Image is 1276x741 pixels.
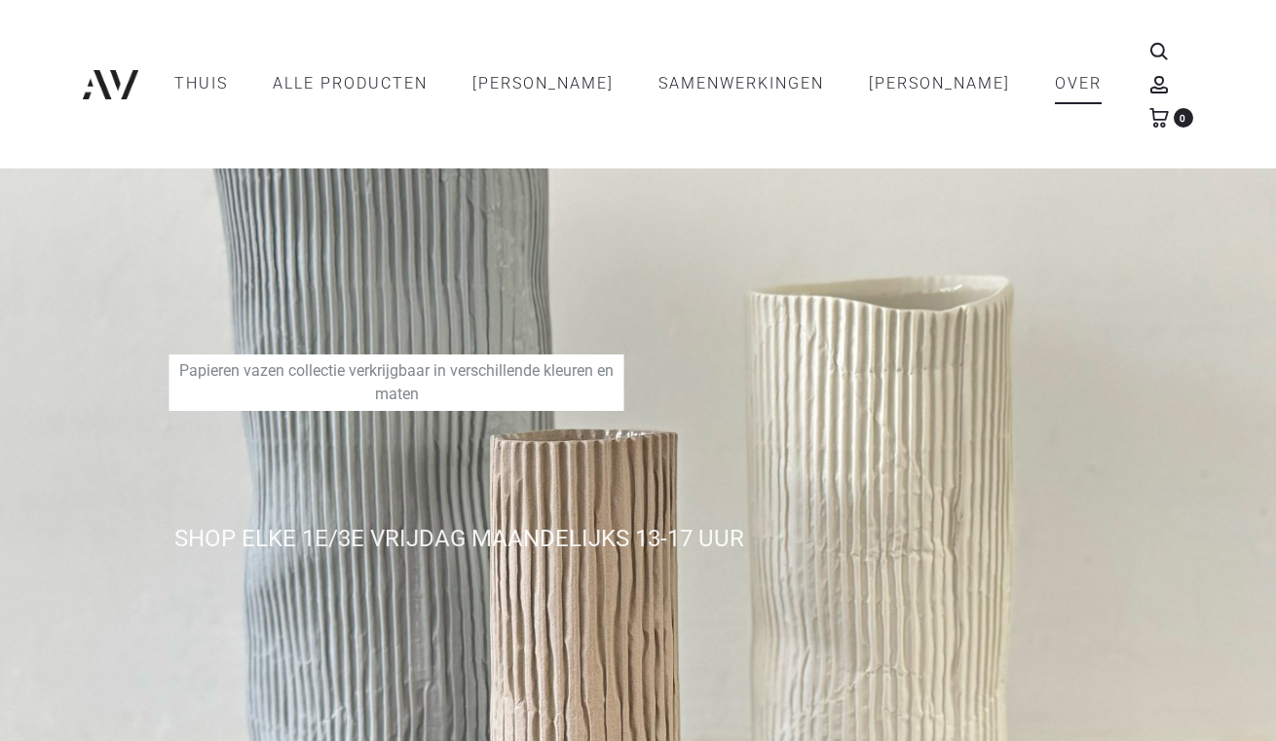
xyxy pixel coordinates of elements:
[472,67,614,100] a: [PERSON_NAME]
[174,67,228,100] a: Thuis
[869,67,1010,100] a: [PERSON_NAME]
[658,67,824,100] a: SAMENWERKINGEN
[1055,67,1102,100] a: OVER
[273,67,428,100] a: Alle producten
[1174,108,1193,128] span: 0
[1149,108,1169,127] a: 0
[169,354,624,411] p: Papieren vazen collectie verkrijgbaar in verschillende kleuren en maten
